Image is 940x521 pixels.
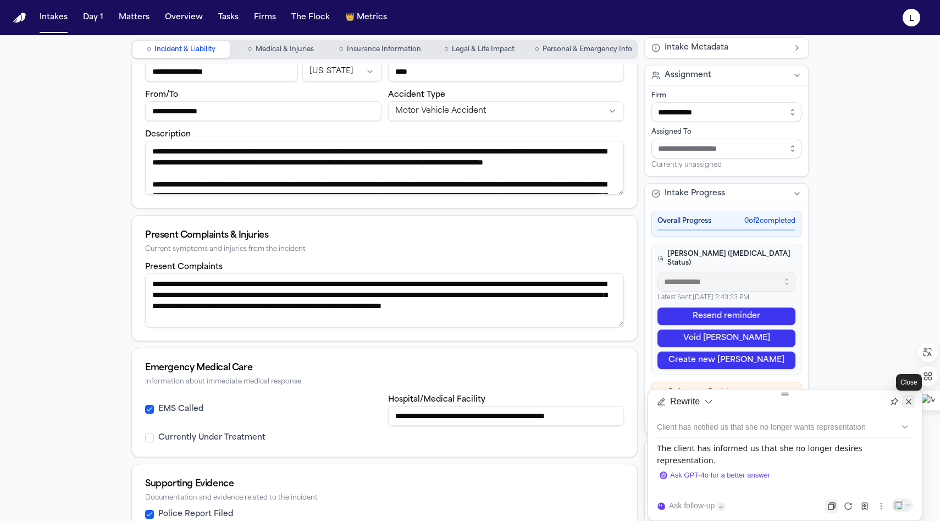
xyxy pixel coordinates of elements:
button: Intake Metadata [645,38,808,58]
button: Go to Medical & Injuries [232,41,329,58]
div: Supporting Evidence [145,478,624,491]
button: The Flock [287,8,334,28]
button: Tasks [214,8,243,28]
span: Overall Progress [657,217,711,226]
button: Go to Personal & Emergency Info [530,41,637,58]
div: Assigned To [651,128,801,136]
label: Hospital/Medical Facility [388,396,485,404]
span: ○ [247,44,252,55]
span: Currently unassigned [651,161,722,169]
div: Emergency Medical Care [145,361,624,375]
textarea: Present complaints [145,273,624,327]
input: Weather conditions [388,62,624,81]
button: Day 1 [79,8,108,28]
button: Go to Insurance Information [331,41,429,58]
button: crownMetrics [341,8,391,28]
input: Assign to staff member [651,139,801,158]
span: Assignment [665,70,711,81]
button: Intake Progress [645,184,808,204]
div: Current symptoms and injuries from the incident [145,245,624,254]
span: Intake Progress [665,188,725,199]
label: Police Report Filed [158,509,233,520]
label: EMS Called [158,404,203,415]
button: Incident state [302,62,381,81]
label: Description [145,130,191,139]
div: Information about immediate medical response [145,378,624,386]
h4: [PERSON_NAME] ([MEDICAL_DATA] Status) [657,250,795,267]
label: Present Complaints [145,263,223,271]
input: Select firm [651,102,801,122]
input: Hospital or medical facility [388,406,624,426]
span: 0 of 2 completed [744,217,795,226]
span: Insurance Information [347,45,421,54]
div: Firm [651,91,801,100]
img: Finch Logo [13,13,26,23]
input: From/To destination [145,101,381,121]
span: Incident & Liability [154,45,215,54]
span: Intake Metadata [665,42,728,53]
span: Legal & Life Impact [452,45,515,54]
textarea: Incident description [145,141,624,195]
label: Currently Under Treatment [158,432,266,443]
button: Create new [PERSON_NAME] [657,352,795,369]
button: Assignment [645,65,808,85]
button: Firms [250,8,280,28]
a: Home [13,13,26,23]
button: Matters [114,8,154,28]
label: From/To [145,91,178,99]
span: ○ [535,44,539,55]
span: Personal & Emergency Info [543,45,632,54]
input: Incident location [145,62,298,81]
button: Void [PERSON_NAME] [657,330,795,347]
div: Documentation and evidence related to the incident [145,494,624,502]
button: Go to Legal & Life Impact [431,41,528,58]
span: ○ [339,44,343,55]
button: Overview [161,8,207,28]
button: Go to Incident & Liability [132,41,230,58]
label: Accident Type [388,91,445,99]
button: Resend reminder [657,308,795,325]
span: ○ [444,44,449,55]
p: Latest Sent: [DATE] 2:43:23 PM [657,294,795,303]
button: Intakes [35,8,72,28]
span: Medical & Injuries [256,45,314,54]
div: Present Complaints & Injuries [145,229,624,242]
span: ○ [147,44,151,55]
